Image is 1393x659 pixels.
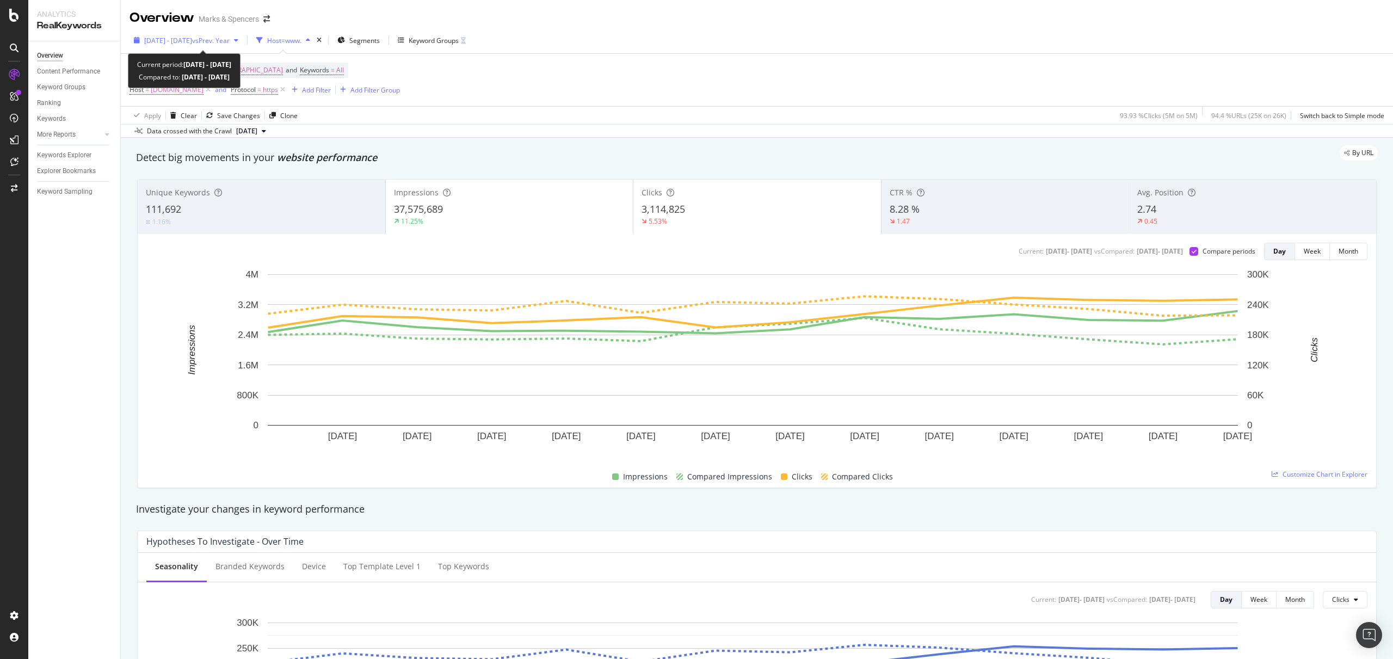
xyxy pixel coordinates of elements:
[477,431,507,441] text: [DATE]
[139,71,230,83] div: Compared to:
[1247,360,1269,371] text: 120K
[237,643,258,654] text: 250K
[1058,595,1105,604] div: [DATE] - [DATE]
[393,32,470,49] button: Keyword Groups
[1277,591,1314,608] button: Month
[1149,431,1178,441] text: [DATE]
[1295,243,1330,260] button: Week
[343,561,421,572] div: Top Template Level 1
[151,82,204,97] span: [DOMAIN_NAME]
[890,187,913,198] span: CTR %
[238,360,258,371] text: 1.6M
[187,325,197,375] text: Impressions
[202,107,260,124] button: Save Changes
[37,50,113,61] a: Overview
[1332,595,1349,604] span: Clicks
[37,113,113,125] a: Keywords
[37,150,113,161] a: Keywords Explorer
[146,187,210,198] span: Unique Keywords
[1120,111,1198,120] div: 93.93 % Clicks ( 5M on 5M )
[350,85,400,95] div: Add Filter Group
[642,202,685,215] span: 3,114,825
[286,65,297,75] span: and
[1340,145,1378,161] div: legacy label
[1273,247,1286,256] div: Day
[401,217,423,226] div: 11.25%
[331,65,335,75] span: =
[1094,247,1135,256] div: vs Compared :
[1019,247,1044,256] div: Current:
[1046,247,1092,256] div: [DATE] - [DATE]
[1211,591,1242,608] button: Day
[394,202,443,215] span: 37,575,689
[144,36,192,45] span: [DATE] - [DATE]
[257,85,261,94] span: =
[146,202,181,215] span: 111,692
[37,113,66,125] div: Keywords
[300,65,329,75] span: Keywords
[130,32,243,49] button: [DATE] - [DATE]vsPrev. Year
[146,269,1359,458] svg: A chart.
[231,85,256,94] span: Protocol
[687,470,772,483] span: Compared Impressions
[37,66,113,77] a: Content Performance
[37,97,113,109] a: Ranking
[1356,622,1382,648] div: Open Intercom Messenger
[1247,420,1252,430] text: 0
[199,14,259,24] div: Marks & Spencers
[1250,595,1267,604] div: Week
[136,502,1378,516] div: Investigate your changes in keyword performance
[37,150,91,161] div: Keywords Explorer
[37,165,113,177] a: Explorer Bookmarks
[215,85,226,94] div: and
[166,107,197,124] button: Clear
[183,60,231,69] b: [DATE] - [DATE]
[1323,591,1367,608] button: Clicks
[37,165,96,177] div: Explorer Bookmarks
[409,36,459,45] div: Keyword Groups
[1137,187,1184,198] span: Avg. Position
[1339,247,1358,256] div: Month
[217,111,260,120] div: Save Changes
[1144,217,1157,226] div: 0.45
[215,561,285,572] div: Branded Keywords
[775,431,805,441] text: [DATE]
[215,84,226,95] button: and
[146,536,304,547] div: Hypotheses to Investigate - Over Time
[254,420,258,430] text: 0
[1247,269,1269,280] text: 300K
[850,431,879,441] text: [DATE]
[1137,202,1156,215] span: 2.74
[146,220,150,224] img: Equal
[287,83,331,96] button: Add Filter
[1149,595,1195,604] div: [DATE] - [DATE]
[302,561,326,572] div: Device
[626,431,656,441] text: [DATE]
[152,217,171,226] div: 1.16%
[302,85,331,95] div: Add Filter
[403,431,432,441] text: [DATE]
[832,470,893,483] span: Compared Clicks
[37,186,93,198] div: Keyword Sampling
[1309,337,1320,362] text: Clicks
[236,126,257,136] span: 2025 Aug. 30th
[1272,470,1367,479] a: Customize Chart in Explorer
[245,269,258,280] text: 4M
[438,561,489,572] div: Top Keywords
[890,202,920,215] span: 8.28 %
[37,50,63,61] div: Overview
[1247,390,1264,401] text: 60K
[280,111,298,120] div: Clone
[181,111,197,120] div: Clear
[37,20,112,32] div: RealKeywords
[1283,470,1367,479] span: Customize Chart in Explorer
[232,125,270,138] button: [DATE]
[263,15,270,23] div: arrow-right-arrow-left
[623,470,668,483] span: Impressions
[1220,595,1232,604] div: Day
[265,107,298,124] button: Clone
[37,129,102,140] a: More Reports
[1000,431,1029,441] text: [DATE]
[1223,431,1253,441] text: [DATE]
[37,66,100,77] div: Content Performance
